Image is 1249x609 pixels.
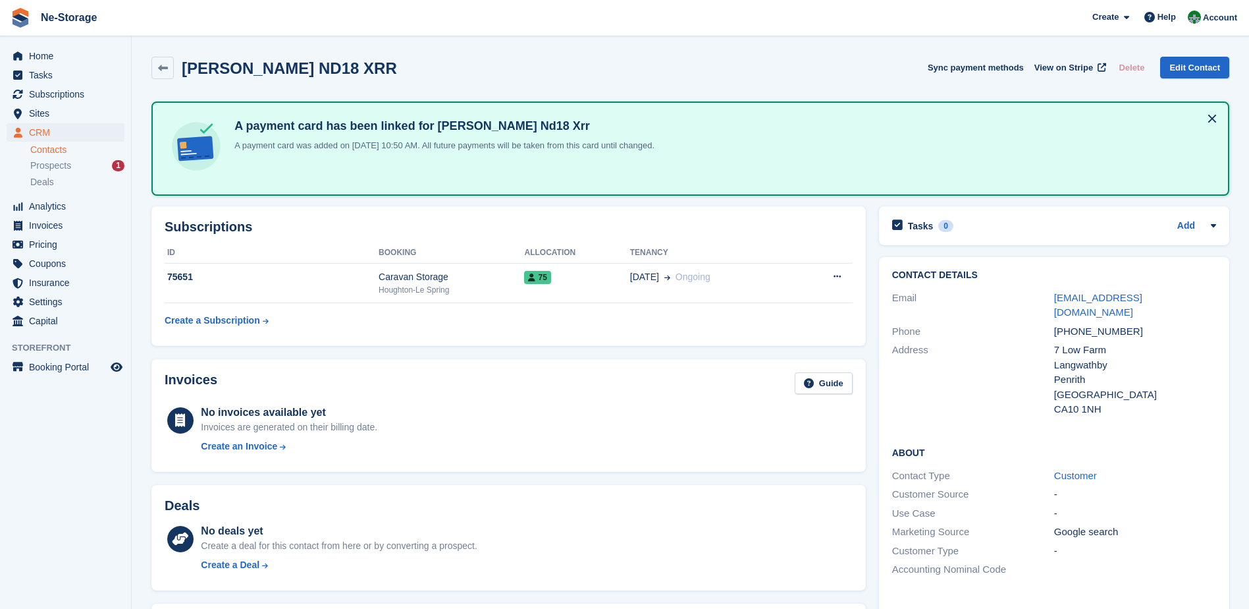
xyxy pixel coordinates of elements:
[1029,57,1109,78] a: View on Stripe
[30,144,124,156] a: Contacts
[630,243,796,264] th: Tenancy
[892,487,1054,502] div: Customer Source
[1054,470,1097,481] a: Customer
[165,219,853,235] h2: Subscriptions
[7,312,124,330] a: menu
[109,359,124,375] a: Preview store
[795,372,853,394] a: Guide
[165,243,379,264] th: ID
[201,440,277,453] div: Create an Invoice
[1177,219,1195,234] a: Add
[892,446,1216,459] h2: About
[1054,487,1216,502] div: -
[29,47,108,65] span: Home
[11,8,30,28] img: stora-icon-8386f47178a22dfd0bd8f6a31ec36ba5ce8667c1dd55bd0f319d3a0aa187defe.svg
[29,293,108,311] span: Settings
[1113,57,1150,78] button: Delete
[29,216,108,235] span: Invoices
[7,235,124,254] a: menu
[7,66,124,84] a: menu
[892,343,1054,417] div: Address
[201,558,477,572] a: Create a Deal
[1054,358,1216,373] div: Langwathby
[7,358,124,376] a: menu
[7,123,124,142] a: menu
[165,498,199,513] h2: Deals
[29,197,108,216] span: Analytics
[928,57,1024,78] button: Sync payment methods
[1054,388,1216,403] div: [GEOGRAPHIC_DATA]
[7,47,124,65] a: menu
[36,7,102,28] a: Ne-Storage
[201,558,259,572] div: Create a Deal
[524,271,550,284] span: 75
[1092,11,1119,24] span: Create
[29,312,108,330] span: Capital
[165,270,379,284] div: 75651
[201,405,377,420] div: No invoices available yet
[30,159,124,173] a: Prospects 1
[892,291,1054,320] div: Email
[892,270,1216,281] h2: Contact Details
[165,314,260,328] div: Create a Subscription
[892,525,1054,540] div: Marketing Source
[29,254,108,273] span: Coupons
[29,66,108,84] span: Tasks
[892,469,1054,484] div: Contact Type
[1203,11,1237,24] span: Account
[1157,11,1176,24] span: Help
[892,562,1054,577] div: Accounting Nominal Code
[12,341,131,355] span: Storefront
[29,104,108,123] span: Sites
[201,539,477,553] div: Create a deal for this contact from here or by converting a prospect.
[1054,544,1216,559] div: -
[29,235,108,254] span: Pricing
[1054,372,1216,388] div: Penrith
[201,440,377,453] a: Create an Invoice
[30,159,71,172] span: Prospects
[29,274,108,292] span: Insurance
[908,220,934,232] h2: Tasks
[1054,292,1142,318] a: [EMAIL_ADDRESS][DOMAIN_NAME]
[29,358,108,376] span: Booking Portal
[1188,11,1201,24] img: Charlotte Nesbitt
[1054,343,1216,358] div: 7 Low Farm
[7,216,124,235] a: menu
[938,220,953,232] div: 0
[7,274,124,292] a: menu
[182,59,397,77] h2: [PERSON_NAME] ND18 XRR
[892,506,1054,521] div: Use Case
[29,85,108,103] span: Subscriptions
[524,243,629,264] th: Allocation
[892,324,1054,339] div: Phone
[1054,324,1216,339] div: [PHONE_NUMBER]
[7,293,124,311] a: menu
[7,254,124,273] a: menu
[229,139,654,152] p: A payment card was added on [DATE] 10:50 AM. All future payments will be taken from this card unt...
[379,243,524,264] th: Booking
[379,284,524,296] div: Houghton-Le Spring
[7,104,124,123] a: menu
[30,175,124,189] a: Deals
[1034,61,1093,74] span: View on Stripe
[30,176,54,188] span: Deals
[1054,506,1216,521] div: -
[1160,57,1229,78] a: Edit Contact
[229,119,654,134] h4: A payment card has been linked for [PERSON_NAME] Nd18 Xrr
[165,372,217,394] h2: Invoices
[676,272,710,282] span: Ongoing
[7,85,124,103] a: menu
[165,308,269,333] a: Create a Subscription
[892,544,1054,559] div: Customer Type
[1054,525,1216,540] div: Google search
[29,123,108,142] span: CRM
[379,270,524,284] div: Caravan Storage
[169,119,224,174] img: card-linked-ebf98d0992dc2aeb22e95c0e3c79077019eb2392cfd83c6a337811c24bc77127.svg
[1054,402,1216,417] div: CA10 1NH
[112,160,124,171] div: 1
[7,197,124,216] a: menu
[201,420,377,434] div: Invoices are generated on their billing date.
[201,523,477,539] div: No deals yet
[630,270,659,284] span: [DATE]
